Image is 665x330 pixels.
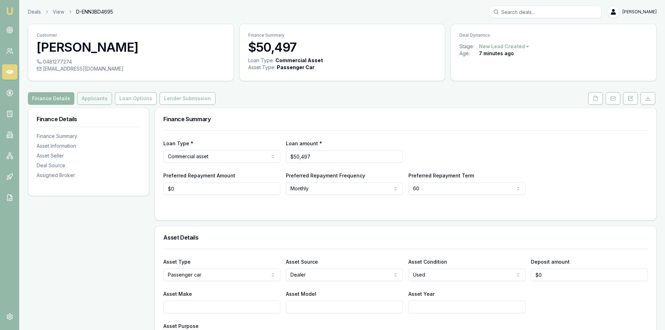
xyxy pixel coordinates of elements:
a: Lender Submission [158,92,217,105]
div: Commercial Asset [275,57,323,64]
input: $ [286,150,403,163]
a: Loan Options [113,92,158,105]
div: Finance Summary [37,133,140,140]
label: Asset Make [163,291,192,297]
div: Deal Source [37,162,140,169]
div: Age: [459,50,479,57]
label: Asset Model [286,291,316,297]
input: $ [531,269,648,281]
label: Preferred Repayment Frequency [286,173,365,178]
label: Asset Condition [408,259,447,265]
h3: Finance Summary [163,116,648,122]
label: Deposit amount [531,259,570,265]
nav: breadcrumb [28,8,113,15]
h3: [PERSON_NAME] [37,40,225,54]
button: New Lead Created [479,43,530,50]
div: Asset Type : [248,64,275,71]
div: 7 minutes ago [479,50,514,57]
div: Passenger Car [277,64,315,71]
div: Asset Seller [37,152,140,159]
label: Asset Type [163,259,191,265]
input: $ [163,182,280,195]
div: 0481277274 [37,58,225,65]
p: Finance Summary [248,32,437,38]
input: Search deals [490,6,601,18]
button: Finance Details [28,92,74,105]
div: [EMAIL_ADDRESS][DOMAIN_NAME] [37,65,225,72]
div: Asset Information [37,142,140,149]
p: Customer [37,32,225,38]
h3: Asset Details [163,235,648,240]
h3: Finance Details [37,116,140,122]
a: Applicants [76,92,113,105]
label: Asset Source [286,259,318,265]
h3: $50,497 [248,40,437,54]
a: Deals [28,8,41,15]
label: Preferred Repayment Amount [163,173,235,178]
label: Loan Type * [163,140,193,146]
button: Loan Options [115,92,157,105]
button: Lender Submission [160,92,215,105]
a: Finance Details [28,92,76,105]
label: Preferred Repayment Term [408,173,474,178]
button: Applicants [77,92,112,105]
a: View [53,8,64,15]
p: Deal Dynamics [459,32,648,38]
label: Loan amount * [286,140,322,146]
div: Assigned Broker [37,172,140,179]
label: Asset Purpose [163,323,199,329]
span: D-ENN3BD4695 [76,8,113,15]
div: Stage: [459,43,479,50]
label: Asset Year [408,291,435,297]
img: emu-icon-u.png [6,7,14,15]
span: [PERSON_NAME] [622,9,657,15]
div: Loan Type: [248,57,274,64]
